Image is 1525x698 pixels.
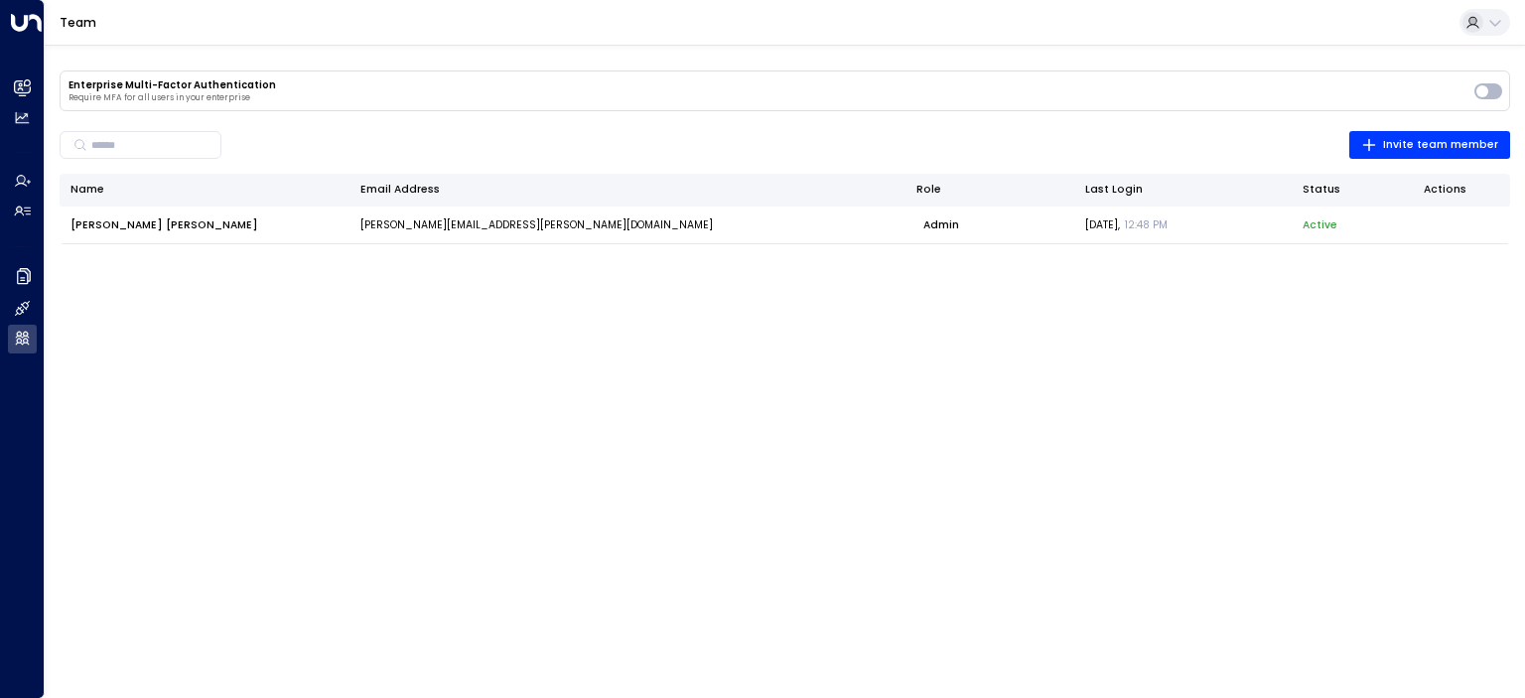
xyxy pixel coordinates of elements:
div: Last Login [1085,181,1282,199]
div: Last Login [1085,181,1143,199]
a: Team [60,14,96,31]
span: Invite team member [1361,136,1498,154]
div: Actions [1424,181,1499,199]
p: [PERSON_NAME][EMAIL_ADDRESS][PERSON_NAME][DOMAIN_NAME] [360,217,713,232]
div: Role [916,181,1064,199]
p: Require MFA for all users in your enterprise [69,92,1467,102]
div: Email Address [360,181,896,199]
span: 12:48 PM [1125,217,1168,232]
span: [DATE] , [1085,217,1168,232]
div: Name [70,181,340,199]
div: Status [1303,181,1403,199]
span: [PERSON_NAME] [PERSON_NAME] [70,217,258,232]
div: Email Address [360,181,440,199]
button: Invite team member [1349,131,1510,159]
p: admin [916,212,967,236]
p: active [1303,217,1337,232]
h3: Enterprise Multi-Factor Authentication [69,79,1467,91]
div: Name [70,181,104,199]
